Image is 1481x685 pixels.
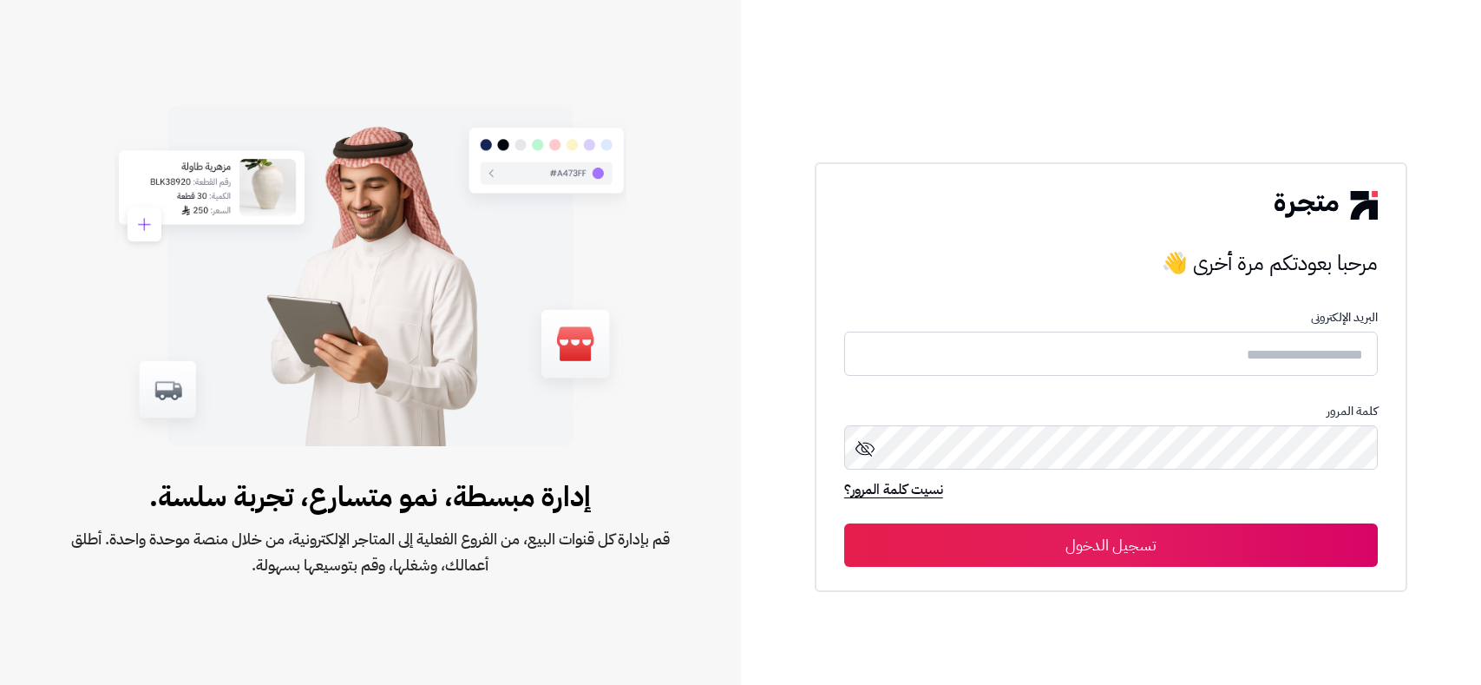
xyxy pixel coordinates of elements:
span: إدارة مبسطة، نمو متسارع، تجربة سلسة. [56,476,685,517]
p: كلمة المرور [844,405,1378,418]
p: البريد الإلكترونى [844,311,1378,325]
img: logo-2.png [1275,191,1377,219]
a: نسيت كلمة المرور؟ [844,479,943,504]
h3: مرحبا بعودتكم مرة أخرى 👋 [844,246,1378,280]
button: تسجيل الدخول [844,524,1378,567]
span: قم بإدارة كل قنوات البيع، من الفروع الفعلية إلى المتاجر الإلكترونية، من خلال منصة موحدة واحدة. أط... [56,526,685,578]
